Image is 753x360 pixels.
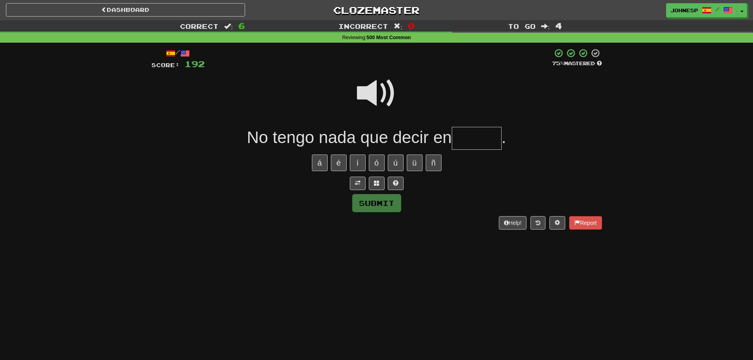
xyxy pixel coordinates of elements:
button: Report [569,216,602,230]
span: Score: [151,62,180,68]
button: Help! [499,216,527,230]
a: JohnEsp / [666,3,737,17]
button: Toggle translation (alt+t) [350,177,366,190]
button: Round history (alt+y) [530,216,545,230]
a: Dashboard [6,3,245,17]
button: é [331,155,347,171]
span: 192 [185,59,205,69]
button: á [312,155,328,171]
button: ñ [426,155,442,171]
span: JohnEsp [670,7,698,14]
button: í [350,155,366,171]
span: : [394,23,402,30]
button: ü [407,155,423,171]
button: Switch sentence to multiple choice alt+p [369,177,385,190]
a: Clozemaster [257,3,496,17]
button: Single letter hint - you only get 1 per sentence and score half the points! alt+h [388,177,404,190]
span: 75 % [552,60,564,66]
span: : [224,23,233,30]
strong: 500 Most Common [366,35,411,40]
span: 0 [408,21,415,30]
span: Incorrect [338,22,388,30]
span: 6 [238,21,245,30]
span: To go [508,22,536,30]
span: No tengo nada que decir en [247,128,451,147]
span: : [541,23,550,30]
span: . [502,128,506,147]
span: Correct [180,22,219,30]
span: / [715,6,719,12]
div: Mastered [552,60,602,67]
button: Submit [352,194,401,212]
span: 4 [555,21,562,30]
button: ó [369,155,385,171]
button: ú [388,155,404,171]
div: / [151,48,205,58]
